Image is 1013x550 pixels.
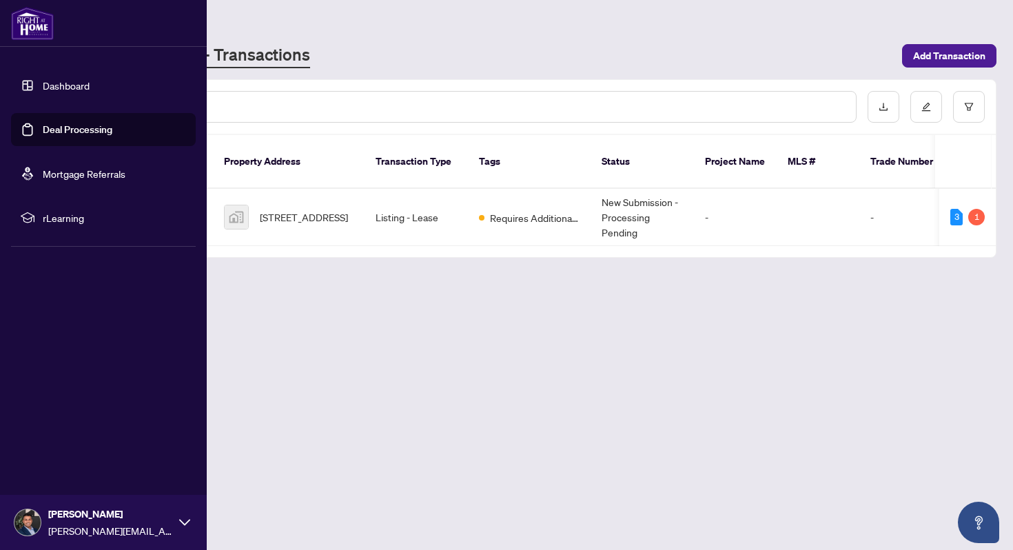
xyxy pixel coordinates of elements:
th: Property Address [213,135,365,189]
button: download [868,91,899,123]
span: rLearning [43,210,186,225]
span: filter [964,102,974,112]
td: - [859,189,956,246]
span: download [879,102,888,112]
button: edit [910,91,942,123]
td: New Submission - Processing Pending [591,189,694,246]
a: Mortgage Referrals [43,167,125,180]
span: [PERSON_NAME][EMAIL_ADDRESS][DOMAIN_NAME] [48,523,172,538]
span: [STREET_ADDRESS] [260,210,348,225]
th: MLS # [777,135,859,189]
button: filter [953,91,985,123]
td: - [694,189,777,246]
span: edit [921,102,931,112]
img: thumbnail-img [225,205,248,229]
img: Profile Icon [14,509,41,536]
button: Open asap [958,502,999,543]
button: Add Transaction [902,44,996,68]
td: Listing - Lease [365,189,468,246]
th: Tags [468,135,591,189]
th: Status [591,135,694,189]
span: Add Transaction [913,45,985,67]
th: Transaction Type [365,135,468,189]
div: 3 [950,209,963,225]
a: Deal Processing [43,123,112,136]
th: Project Name [694,135,777,189]
span: Requires Additional Docs [490,210,580,225]
a: Dashboard [43,79,90,92]
img: logo [11,7,54,40]
th: Trade Number [859,135,956,189]
span: [PERSON_NAME] [48,507,172,522]
div: 1 [968,209,985,225]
